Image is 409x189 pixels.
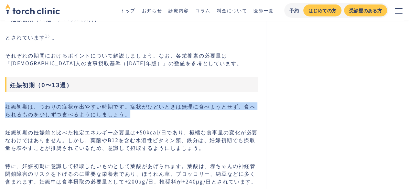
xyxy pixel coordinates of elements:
h3: 妊娠初期（0〜13週） [5,77,258,92]
p: それぞれの期間におけるポイントについて解説しましょう。なお、各栄養素の必要量は「[DEMOGRAPHIC_DATA]人の食事摂取基準（[DATE]年版）」の数値を参考としています。 [5,51,258,67]
p: 妊娠初期の妊娠前と比べた推定エネルギー必要量は+50kcal/日であり、極端な食事量の変化が必要なわけではありません。しかし、葉酸やB12を含む水溶性ビタミン類、鉄分は、妊娠初期でも摂取量を増や... [5,128,258,152]
div: 受診歴のある方 [349,7,382,14]
p: 妊娠初期は、つわりの症状が出やすい時期です。症状がひどいときは無理に食べようとせず、食べられるものを少しずつ食べるようにしましょう。 [5,102,258,118]
a: 料金について [217,7,247,14]
a: 医師一覧 [253,7,274,14]
p: とされています 。 [5,33,258,41]
a: はじめての方 [303,5,341,16]
a: 受診歴のある方 [344,5,387,16]
a: お知らせ [142,7,162,14]
sup: 1） [45,33,52,38]
p: 特に、妊娠初期に意識して摂取したいものとして葉酸があげられます。葉酸は、赤ちゃんの神経管閉鎖障害のリスクを下げるのに重要な栄養素であり、ほうれん草、ブロッコリー、納豆などに多く含まれます。妊娠中... [5,162,258,185]
div: はじめての方 [308,7,336,14]
a: コラム [195,7,210,14]
a: トップ [120,7,135,14]
a: 診療内容 [168,7,188,14]
img: torch clinic [5,2,60,16]
div: 予約 [289,7,299,14]
a: home [5,5,60,16]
